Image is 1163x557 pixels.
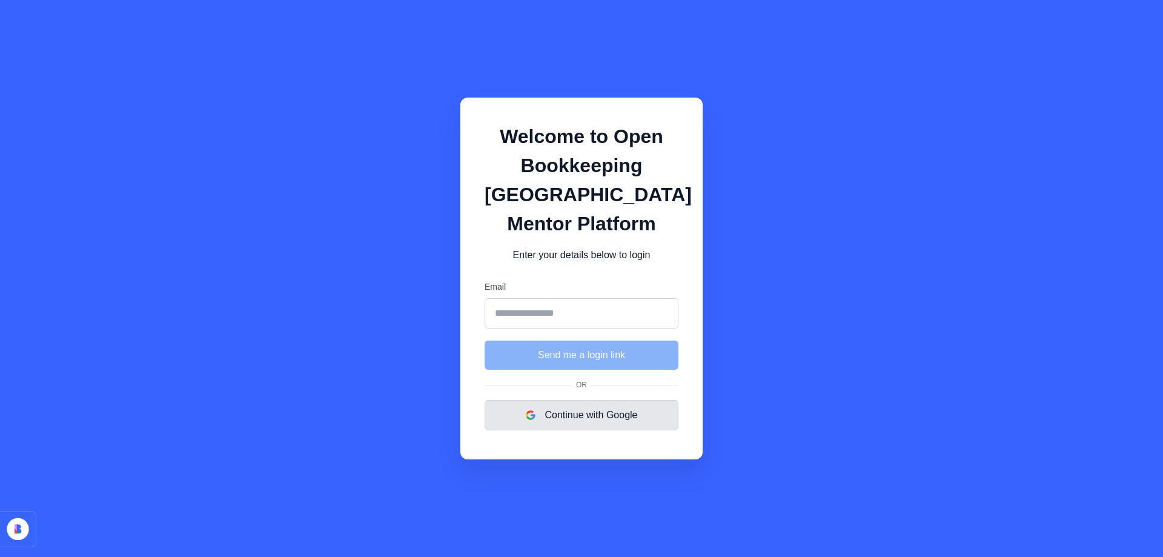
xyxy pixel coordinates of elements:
span: Or [571,379,592,390]
p: Enter your details below to login [485,248,678,262]
h1: Welcome to Open Bookkeeping [GEOGRAPHIC_DATA] Mentor Platform [485,122,678,238]
label: Email [485,281,678,293]
button: Continue with Google [485,400,678,430]
img: google logo [526,410,535,420]
button: Send me a login link [485,341,678,370]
